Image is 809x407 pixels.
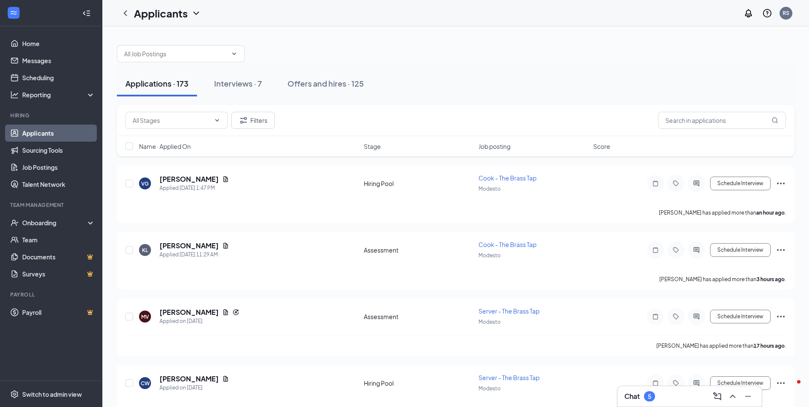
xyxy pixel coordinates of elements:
div: Assessment [364,246,473,254]
div: Hiring Pool [364,379,473,387]
a: Messages [22,52,95,69]
svg: Filter [238,115,249,125]
button: ChevronUp [726,390,739,403]
a: Job Postings [22,159,95,176]
svg: ChevronDown [214,117,220,124]
div: Applications · 173 [125,78,188,89]
svg: ActiveChat [691,380,702,387]
div: Reporting [22,90,96,99]
a: Applicants [22,125,95,142]
button: Schedule Interview [710,177,771,190]
svg: Document [222,375,229,382]
span: Stage [364,142,381,151]
span: Server - The Brass Tap [478,374,539,381]
div: Hiring [10,112,93,119]
h5: [PERSON_NAME] [159,374,219,384]
svg: Ellipses [776,178,786,189]
svg: Tag [671,313,681,320]
svg: ChevronDown [191,8,201,18]
button: Schedule Interview [710,376,771,390]
div: CW [141,380,150,387]
svg: Document [222,176,229,183]
svg: WorkstreamLogo [9,9,18,17]
svg: ComposeMessage [712,391,722,401]
span: Cook - The Brass Tap [478,241,536,248]
svg: Ellipses [776,311,786,322]
svg: Tag [671,247,681,253]
a: Team [22,231,95,248]
span: Modesto [478,385,501,392]
a: Home [22,35,95,52]
div: Applied [DATE] 11:29 AM [159,250,229,259]
a: Talent Network [22,176,95,193]
svg: Analysis [10,90,19,99]
svg: Ellipses [776,245,786,255]
div: Interviews · 7 [214,78,262,89]
div: 5 [648,393,651,400]
svg: ActiveChat [691,180,702,187]
svg: UserCheck [10,218,19,227]
svg: ChevronUp [728,391,738,401]
b: an hour ago [756,209,785,216]
svg: Minimize [743,391,753,401]
svg: Ellipses [776,378,786,388]
svg: Tag [671,380,681,387]
h1: Applicants [134,6,188,20]
a: PayrollCrown [22,304,95,321]
svg: Settings [10,390,19,398]
svg: ActiveChat [691,313,702,320]
svg: MagnifyingGlass [771,117,778,124]
b: 3 hours ago [757,276,785,282]
a: Scheduling [22,69,95,86]
button: Minimize [741,390,755,403]
span: Cook - The Brass Tap [478,174,536,182]
span: Name · Applied On [139,142,191,151]
span: Score [593,142,610,151]
p: [PERSON_NAME] has applied more than . [659,276,786,283]
span: Job posting [478,142,510,151]
svg: Document [222,242,229,249]
button: Schedule Interview [710,310,771,323]
div: Onboarding [22,218,88,227]
svg: Document [222,309,229,316]
svg: ActiveChat [691,247,702,253]
h5: [PERSON_NAME] [159,174,219,184]
span: Modesto [478,252,501,259]
div: Payroll [10,291,93,298]
iframe: Intercom live chat [780,378,800,398]
div: MV [141,313,149,320]
svg: Note [650,313,661,320]
svg: Note [650,247,661,253]
input: All Job Postings [124,49,227,58]
span: Modesto [478,319,501,325]
span: Modesto [478,186,501,192]
p: [PERSON_NAME] has applied more than . [659,209,786,216]
svg: Note [650,180,661,187]
button: Schedule Interview [710,243,771,257]
a: SurveysCrown [22,265,95,282]
span: Server - The Brass Tap [478,307,539,315]
svg: QuestionInfo [762,8,772,18]
b: 17 hours ago [754,343,785,349]
a: DocumentsCrown [22,248,95,265]
a: ChevronLeft [120,8,130,18]
svg: Notifications [743,8,754,18]
svg: ChevronDown [231,50,238,57]
button: Filter Filters [231,112,275,129]
svg: Reapply [232,309,239,316]
h3: Chat [624,392,640,401]
div: KL [142,247,148,254]
div: VG [141,180,149,187]
div: RS [783,9,789,17]
a: Sourcing Tools [22,142,95,159]
svg: Note [650,380,661,387]
div: Offers and hires · 125 [287,78,364,89]
svg: Collapse [82,9,91,17]
div: Switch to admin view [22,390,82,398]
svg: Tag [671,180,681,187]
h5: [PERSON_NAME] [159,241,219,250]
div: Hiring Pool [364,179,473,188]
input: All Stages [133,116,210,125]
button: ComposeMessage [710,390,724,403]
div: Applied on [DATE] [159,384,229,392]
